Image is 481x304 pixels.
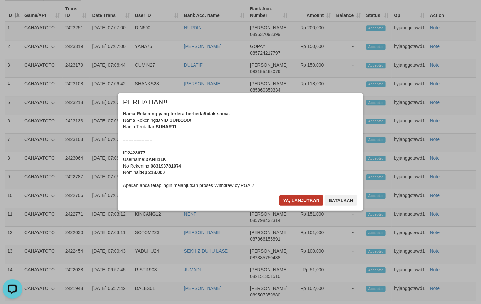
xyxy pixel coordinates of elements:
button: Ya, lanjutkan [279,195,324,206]
b: Nama Rekening yang tertera berbeda/tidak sama. [123,111,230,116]
b: 083193781974 [151,163,181,168]
b: DNID SUNXXXX [157,118,191,123]
b: SUNARTI [156,124,176,129]
b: Rp 218.000 [141,170,165,175]
button: Batalkan [325,195,357,206]
div: Nama Rekening: Nama Terdaftar: =========== ID Username: No Rekening: Nominal: Apakah anda tetap i... [123,110,358,189]
span: PERHATIAN!! [123,99,168,105]
b: DANII11K [145,157,166,162]
b: 2423677 [128,150,146,155]
button: Open LiveChat chat widget [3,3,22,22]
